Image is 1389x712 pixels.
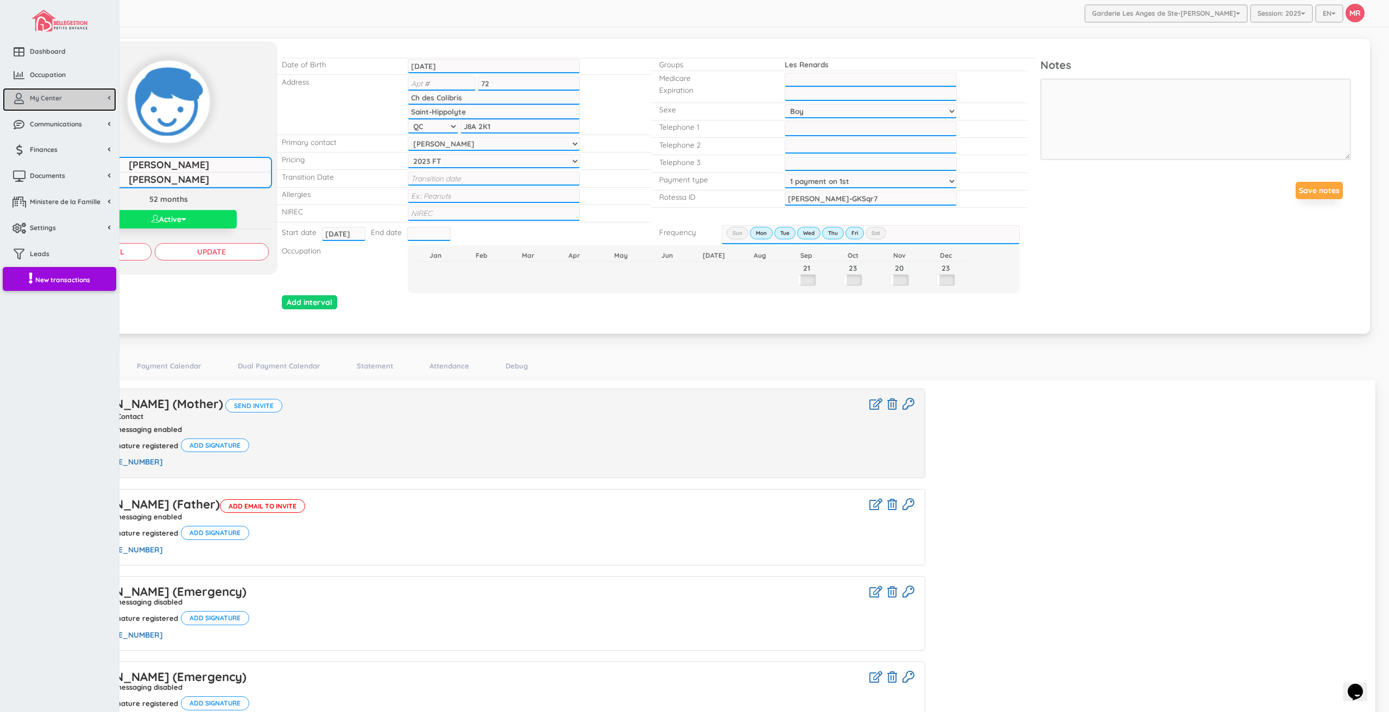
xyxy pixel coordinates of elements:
[371,227,402,237] p: End date
[1296,182,1343,199] button: Save notes
[282,206,391,217] p: NIREC
[876,250,922,262] th: Nov
[30,47,66,56] span: Dashboard
[181,438,249,452] button: Add signature
[282,171,391,182] p: Transition Date
[727,227,748,239] label: Sun
[644,250,690,262] th: Jun
[30,249,49,258] span: Leads
[94,457,163,467] a: [PHONE_NUMBER]
[408,189,580,203] input: Ex.: Peanuts
[659,227,706,237] p: Frequency
[282,295,337,309] input: Add interval
[784,250,830,262] th: Sep
[71,669,247,684] a: [PERSON_NAME] (Emergency)
[830,250,876,262] th: Oct
[659,85,768,95] p: Expiration
[774,227,795,239] label: Tue
[659,73,768,83] p: Medicare
[225,399,282,412] button: Send invite
[551,250,597,262] th: Apr
[30,70,66,79] span: Occupation
[785,192,957,206] input: Rotessa ID
[71,396,223,411] a: [PERSON_NAME] (Mother)
[3,139,116,163] a: Finances
[30,119,82,129] span: Communications
[282,137,391,147] p: Primary contact
[282,245,391,256] p: Occupation
[3,267,116,291] a: New transactions
[3,192,116,215] a: Ministere de la Famille
[845,227,864,239] label: Fri
[94,630,163,640] a: [PHONE_NUMBER]
[3,166,116,189] a: Documents
[30,197,100,206] span: Ministere de la Famille
[30,223,56,232] span: Settings
[500,358,533,374] a: Debug
[87,513,182,520] div: Email messaging enabled
[1343,669,1378,701] iframe: chat widget
[659,59,768,69] p: Groups
[71,412,917,420] p: Primary Contact
[220,499,305,513] span: Add email to invite
[923,250,969,262] th: Dec
[282,227,317,237] p: Start date
[598,250,644,262] th: May
[408,59,580,73] input: Date of birth
[750,227,773,239] label: Mon
[659,157,768,167] p: Telephone 3
[282,77,391,87] p: Address
[408,206,580,220] input: NIREC
[797,227,820,239] label: Wed
[35,275,90,284] span: New transactions
[691,250,737,262] th: [DATE]
[3,65,116,88] a: Occupation
[408,105,580,119] input: City
[408,91,580,105] input: Street
[351,358,399,374] a: Statement
[408,171,580,186] input: Transition date
[659,122,768,132] p: Telephone 1
[3,218,116,241] a: Settings
[155,243,269,260] input: Update
[181,526,249,539] button: Add signature
[659,192,768,202] p: Rotessa ID
[282,154,391,164] p: Pricing
[659,174,768,185] p: Payment type
[3,114,116,137] a: Communications
[785,59,957,69] p: Les Renards
[1040,58,1351,73] p: Notes
[181,611,249,625] button: Add signature
[30,145,58,154] span: Finances
[408,77,476,91] input: Apt #
[65,194,272,205] p: 52 months
[478,77,580,91] input: House
[128,61,210,143] img: Click to change profile pic
[96,529,178,537] span: No signature registered
[659,139,768,150] p: Telephone 2
[30,171,65,180] span: Documents
[87,683,182,691] div: Email messaging disabled
[31,10,87,31] img: image
[96,442,178,449] span: No signature registered
[87,598,182,606] div: Email messaging disabled
[460,119,580,133] input: Postal code
[412,250,458,262] th: Jan
[458,250,504,262] th: Feb
[3,244,116,267] a: Leads
[96,614,178,622] span: No signature registered
[94,545,163,555] a: [PHONE_NUMBER]
[71,497,305,512] a: [PERSON_NAME] (Father)Add email to invite
[822,227,844,239] label: Thu
[101,210,237,228] button: Active
[659,104,768,115] p: Sexe
[737,250,783,262] th: Aug
[71,584,247,599] a: [PERSON_NAME] (Emergency)
[505,250,551,262] th: Mar
[424,358,475,374] a: Attendance
[131,358,207,374] a: Payment Calendar
[66,173,271,187] input: Last name
[3,88,116,111] a: My Center
[66,158,271,173] input: First name
[181,696,249,710] button: Add signature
